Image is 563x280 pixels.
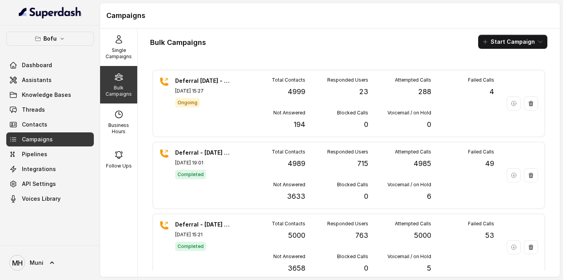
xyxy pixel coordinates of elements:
p: 0 [364,263,368,274]
span: Assistants [22,76,52,84]
p: Attempted Calls [395,77,431,83]
p: Bulk Campaigns [103,85,134,97]
span: Integrations [22,165,56,173]
h1: Campaigns [106,9,554,22]
p: Bofu [43,34,57,43]
p: 4 [489,86,494,97]
p: Voicemail / on Hold [387,182,431,188]
img: light.svg [19,6,82,19]
p: 4989 [288,158,305,169]
button: Bofu [6,32,94,46]
p: Voicemail / on Hold [387,253,431,260]
p: [DATE] 19:01 [175,160,230,166]
p: 5000 [288,230,305,241]
button: Start Campaign [478,35,547,49]
span: Muni [30,259,43,267]
span: Pipelines [22,150,47,158]
p: 5 [427,263,431,274]
p: Deferral [DATE] - Batch 1 [175,77,230,85]
span: Ongoing [175,98,200,107]
p: 0 [427,119,431,130]
p: Attempted Calls [395,221,431,227]
a: Integrations [6,162,94,176]
p: Total Contacts [272,221,305,227]
span: API Settings [22,180,56,188]
p: 6 [427,191,431,202]
p: [DATE] 15:27 [175,88,230,94]
p: Not Answered [273,182,305,188]
p: Total Contacts [272,149,305,155]
p: Voicemail / on Hold [387,110,431,116]
span: Voices Library [22,195,61,203]
p: Single Campaigns [103,47,134,60]
p: Deferral - [DATE] - Batch 3 [175,149,230,157]
text: MH [12,259,23,267]
a: Dashboard [6,58,94,72]
p: 763 [355,230,368,241]
p: Responded Users [327,221,368,227]
h1: Bulk Campaigns [150,36,206,49]
p: Not Answered [273,110,305,116]
p: 0 [364,191,368,202]
p: 49 [485,158,494,169]
p: 288 [418,86,431,97]
p: Failed Calls [468,221,494,227]
p: 3633 [287,191,305,202]
span: Completed [175,170,206,179]
p: Blocked Calls [337,110,368,116]
a: Pipelines [6,147,94,161]
a: Contacts [6,118,94,132]
p: Blocked Calls [337,182,368,188]
p: Failed Calls [468,77,494,83]
span: Completed [175,242,206,251]
p: Failed Calls [468,149,494,155]
span: Contacts [22,121,47,128]
a: Muni [6,252,94,274]
p: 715 [357,158,368,169]
a: Voices Library [6,192,94,206]
span: Dashboard [22,61,52,69]
p: 3658 [288,263,305,274]
p: Not Answered [273,253,305,260]
span: Campaigns [22,136,53,143]
p: 53 [485,230,494,241]
span: Threads [22,106,45,114]
a: Knowledge Bases [6,88,94,102]
p: Follow Ups [106,163,132,169]
p: Responded Users [327,149,368,155]
p: 5000 [414,230,431,241]
p: [DATE] 15:21 [175,232,230,238]
a: Campaigns [6,132,94,146]
p: 194 [294,119,305,130]
p: Blocked Calls [337,253,368,260]
a: Assistants [6,73,94,87]
a: Threads [6,103,94,117]
a: API Settings [6,177,94,191]
p: 4999 [288,86,305,97]
p: Deferral - [DATE] - Batch 2 [175,221,230,228]
p: Attempted Calls [395,149,431,155]
span: Knowledge Bases [22,91,71,99]
p: 23 [359,86,368,97]
p: Total Contacts [272,77,305,83]
p: Business Hours [103,122,134,135]
p: 0 [364,119,368,130]
p: Responded Users [327,77,368,83]
p: 4985 [414,158,431,169]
